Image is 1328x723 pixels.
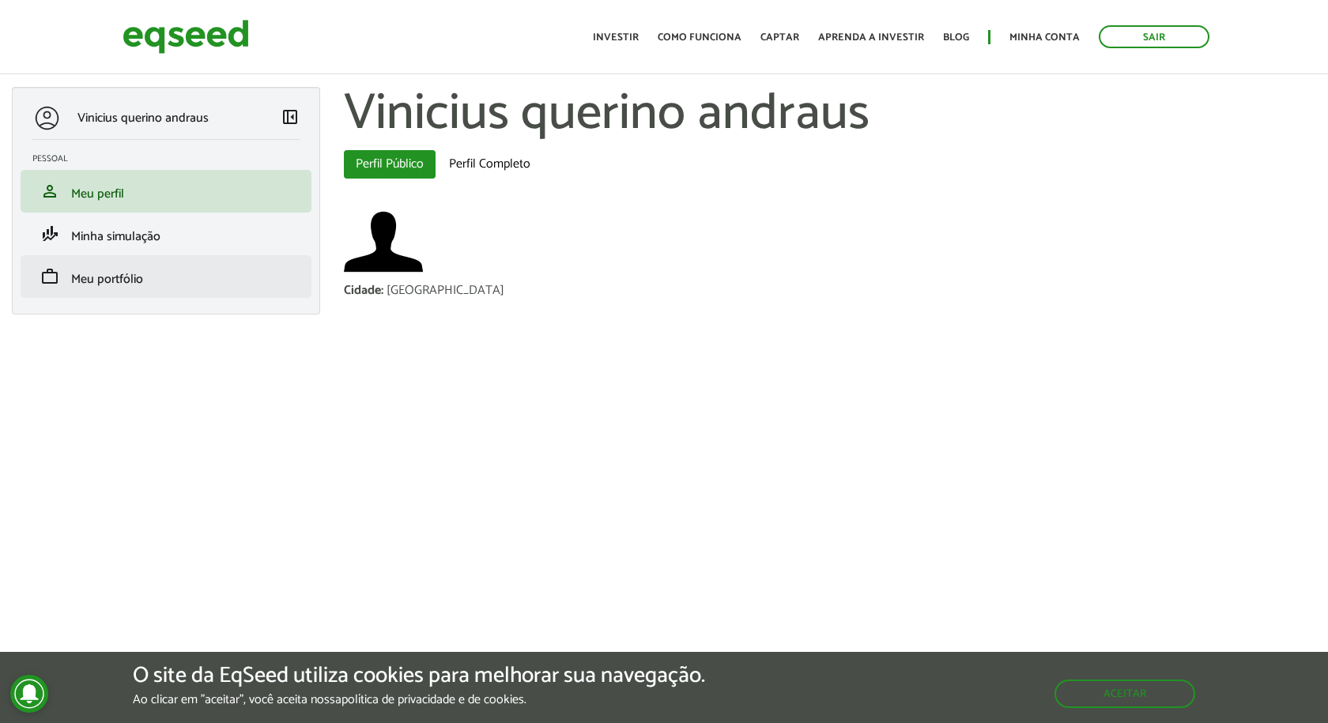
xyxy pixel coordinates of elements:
[133,692,705,707] p: Ao clicar em "aceitar", você aceita nossa .
[818,32,924,43] a: Aprenda a investir
[381,280,383,301] span: :
[77,111,209,126] p: Vinicius querino andraus
[344,150,436,179] a: Perfil Público
[1009,32,1080,43] a: Minha conta
[32,267,300,286] a: workMeu portfólio
[71,226,160,247] span: Minha simulação
[32,154,311,164] h2: Pessoal
[71,269,143,290] span: Meu portfólio
[344,284,387,297] div: Cidade
[1099,25,1209,48] a: Sair
[133,664,705,688] h5: O site da EqSeed utiliza cookies para melhorar sua navegação.
[21,255,311,298] li: Meu portfólio
[32,224,300,243] a: finance_modeMinha simulação
[593,32,639,43] a: Investir
[40,267,59,286] span: work
[437,150,542,179] a: Perfil Completo
[1054,680,1195,708] button: Aceitar
[344,202,423,281] img: Foto de Vinicius querino andraus
[21,213,311,255] li: Minha simulação
[21,170,311,213] li: Meu perfil
[123,16,249,58] img: EqSeed
[71,183,124,205] span: Meu perfil
[943,32,969,43] a: Blog
[40,182,59,201] span: person
[281,107,300,130] a: Colapsar menu
[387,284,504,297] div: [GEOGRAPHIC_DATA]
[658,32,741,43] a: Como funciona
[40,224,59,243] span: finance_mode
[281,107,300,126] span: left_panel_close
[32,182,300,201] a: personMeu perfil
[344,87,1316,142] h1: Vinicius querino andraus
[344,202,423,281] a: Ver perfil do usuário.
[760,32,799,43] a: Captar
[341,694,524,706] a: política de privacidade e de cookies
